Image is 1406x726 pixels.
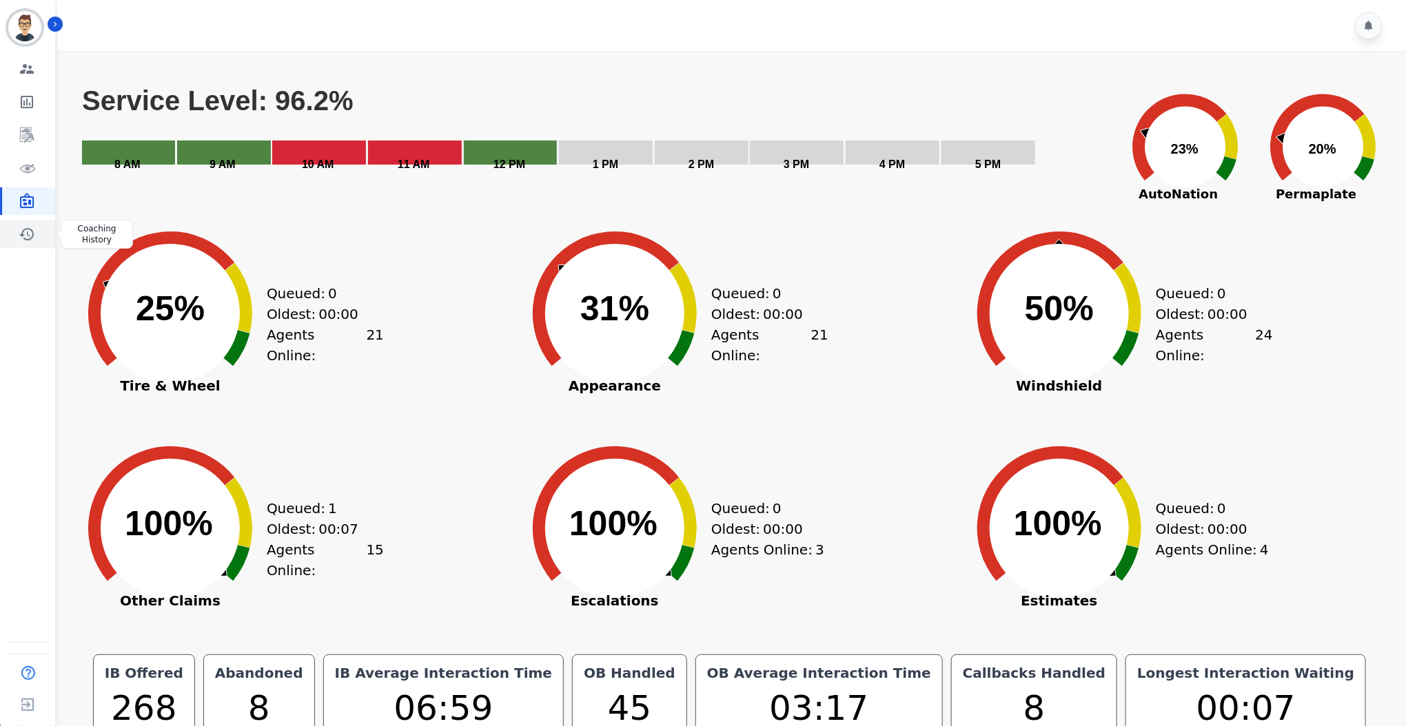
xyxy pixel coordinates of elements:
div: Longest Interaction Waiting [1134,663,1357,683]
span: 24 [1256,324,1273,366]
div: Oldest: [267,304,370,324]
span: 0 [773,283,782,304]
span: 21 [367,324,384,366]
text: 8 AM [114,158,141,170]
div: OB Handled [581,663,678,683]
img: Bordered avatar [8,11,41,44]
div: Queued: [711,283,815,304]
div: Abandoned [212,663,306,683]
text: 4 PM [879,158,905,170]
text: 100% [1014,504,1102,543]
text: 31% [580,289,649,328]
span: 00:00 [763,519,803,539]
svg: Service Level: 96.2% [81,85,1114,188]
text: 1 PM [593,158,618,170]
div: Agents Online: [267,539,384,581]
text: 100% [569,504,658,543]
span: Appearance [511,379,718,393]
text: 25% [136,289,205,328]
div: Oldest: [1156,519,1259,539]
div: Agents Online: [711,539,828,560]
div: OB Average Interaction Time [704,663,934,683]
text: 12 PM [493,158,525,170]
text: 3 PM [784,158,809,170]
span: 15 [367,539,384,581]
text: 9 AM [210,158,236,170]
span: 21 [811,324,828,366]
div: IB Offered [102,663,186,683]
div: Queued: [1156,498,1259,519]
span: Tire & Wheel [67,379,274,393]
span: 00:00 [763,304,803,324]
span: 0 [773,498,782,519]
div: IB Average Interaction Time [332,663,556,683]
text: 11 AM [398,158,430,170]
span: 00:00 [1208,304,1247,324]
span: 00:07 [318,519,358,539]
div: Oldest: [711,304,815,324]
span: 00:00 [1208,519,1247,539]
text: 50% [1025,289,1094,328]
text: Service Level: 96.2% [82,85,354,116]
span: 4 [1260,539,1269,560]
span: 0 [1217,283,1226,304]
span: AutoNation [1117,185,1241,203]
span: 3 [815,539,824,560]
text: 100% [125,504,213,543]
text: 23% [1171,141,1199,156]
div: Oldest: [267,519,370,539]
span: Windshield [956,379,1163,393]
span: Permaplate [1254,185,1378,203]
span: Escalations [511,594,718,608]
div: Agents Online: [711,324,828,366]
span: 00:00 [318,304,358,324]
div: Callbacks Handled [960,663,1108,683]
span: 0 [328,283,337,304]
div: Queued: [1156,283,1259,304]
div: Agents Online: [1156,324,1273,366]
div: Queued: [267,498,370,519]
div: Oldest: [1156,304,1259,324]
span: Estimates [956,594,1163,608]
div: Queued: [267,283,370,304]
text: 10 AM [302,158,334,170]
text: 20% [1309,141,1336,156]
text: 2 PM [689,158,714,170]
span: Other Claims [67,594,274,608]
div: Oldest: [711,519,815,539]
div: Agents Online: [1156,539,1273,560]
div: Queued: [711,498,815,519]
text: 5 PM [975,158,1001,170]
div: Agents Online: [267,324,384,366]
span: 1 [328,498,337,519]
span: 0 [1217,498,1226,519]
